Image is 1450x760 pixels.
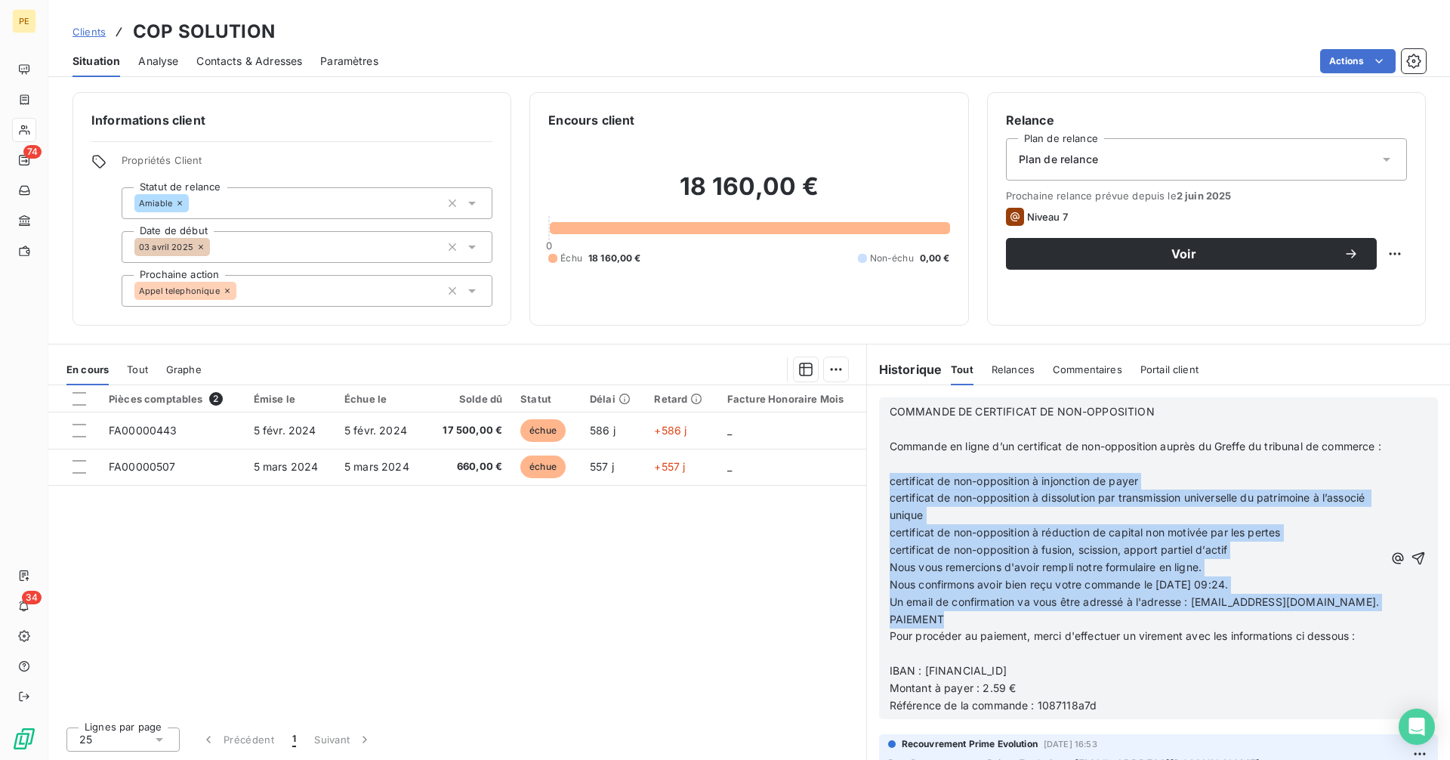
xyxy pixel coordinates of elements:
[209,392,223,406] span: 2
[12,727,36,751] img: Logo LeanPay
[727,393,857,405] div: Facture Honoraire Mois
[254,393,326,405] div: Émise le
[546,239,552,252] span: 0
[127,363,148,375] span: Tout
[548,111,634,129] h6: Encours client
[1320,49,1396,73] button: Actions
[590,424,615,437] span: 586 j
[590,393,636,405] div: Délai
[890,440,1381,453] span: Commande en ligne d’un certificat de non-opposition auprès du Greffe du tribunal de commerce :
[548,171,949,217] h2: 18 160,00 €
[890,578,1228,591] span: Nous confirmons avoir bien reçu votre commande le [DATE] 09:24.
[890,543,1228,556] span: certificat de non-opposition à fusion, scission, apport partiel d’actif
[109,392,236,406] div: Pièces comptables
[139,243,193,252] span: 03 avril 2025
[254,460,319,473] span: 5 mars 2024
[12,9,36,33] div: PE
[22,591,42,604] span: 34
[867,360,942,378] h6: Historique
[890,405,1155,418] span: COMMANDE DE CERTIFICAT DE NON-OPPOSITION
[1053,363,1122,375] span: Commentaires
[890,629,1356,642] span: Pour procéder au paiement, merci d'effectuer un virement avec les informations ci dessous :
[654,393,708,405] div: Retard
[109,424,177,437] span: FA00000443
[72,54,120,69] span: Situation
[72,24,106,39] a: Clients
[435,393,502,405] div: Solde dû
[727,424,732,437] span: _
[435,423,502,438] span: 17 500,00 €
[1399,709,1435,745] div: Open Intercom Messenger
[1140,363,1199,375] span: Portail client
[890,699,1097,712] span: Référence de la commande : 1087118a7d
[133,18,275,45] h3: COP SOLUTION
[890,561,1202,573] span: Nous vous remercions d'avoir rempli notre formulaire en ligne.
[588,252,641,265] span: 18 160,00 €
[435,459,502,474] span: 660,00 €
[560,252,582,265] span: Échu
[890,681,1017,694] span: Montant à payer : 2.59 €
[1044,740,1097,749] span: [DATE] 16:53
[890,613,944,626] span: PAIEMENT
[1027,211,1068,223] span: Niveau 7
[1006,111,1407,129] h6: Relance
[320,54,378,69] span: Paramètres
[344,393,417,405] div: Échue le
[727,460,732,473] span: _
[992,363,1035,375] span: Relances
[951,363,973,375] span: Tout
[890,595,1379,608] span: Un email de confirmation va vous être adressé à l'adresse : [EMAIL_ADDRESS][DOMAIN_NAME].
[344,460,409,473] span: 5 mars 2024
[1006,238,1377,270] button: Voir
[196,54,302,69] span: Contacts & Adresses
[139,199,172,208] span: Amiable
[920,252,950,265] span: 0,00 €
[520,419,566,442] span: échue
[890,491,1368,521] span: certificat de non-opposition à dissolution par transmission universelle du patrimoine à l’associé...
[520,393,572,405] div: Statut
[79,732,92,747] span: 25
[1024,248,1344,260] span: Voir
[283,724,305,755] button: 1
[210,240,222,254] input: Ajouter une valeur
[138,54,178,69] span: Analyse
[590,460,614,473] span: 557 j
[902,737,1038,751] span: Recouvrement Prime Evolution
[890,664,1007,677] span: IBAN : [FINANCIAL_ID]
[344,424,407,437] span: 5 févr. 2024
[870,252,914,265] span: Non-échu
[66,363,109,375] span: En cours
[1006,190,1407,202] span: Prochaine relance prévue depuis le
[1019,152,1098,167] span: Plan de relance
[236,284,248,298] input: Ajouter une valeur
[1177,190,1232,202] span: 2 juin 2025
[890,526,1281,539] span: certificat de non-opposition à réduction de capital non motivée par les pertes
[192,724,283,755] button: Précédent
[654,460,685,473] span: +557 j
[72,26,106,38] span: Clients
[122,154,492,175] span: Propriétés Client
[254,424,316,437] span: 5 févr. 2024
[654,424,686,437] span: +586 j
[139,286,220,295] span: Appel telephonique
[292,732,296,747] span: 1
[23,145,42,159] span: 74
[109,460,176,473] span: FA00000507
[520,456,566,478] span: échue
[189,196,201,210] input: Ajouter une valeur
[166,363,202,375] span: Graphe
[305,724,381,755] button: Suivant
[91,111,492,129] h6: Informations client
[890,474,1139,487] span: certificat de non-opposition à injonction de payer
